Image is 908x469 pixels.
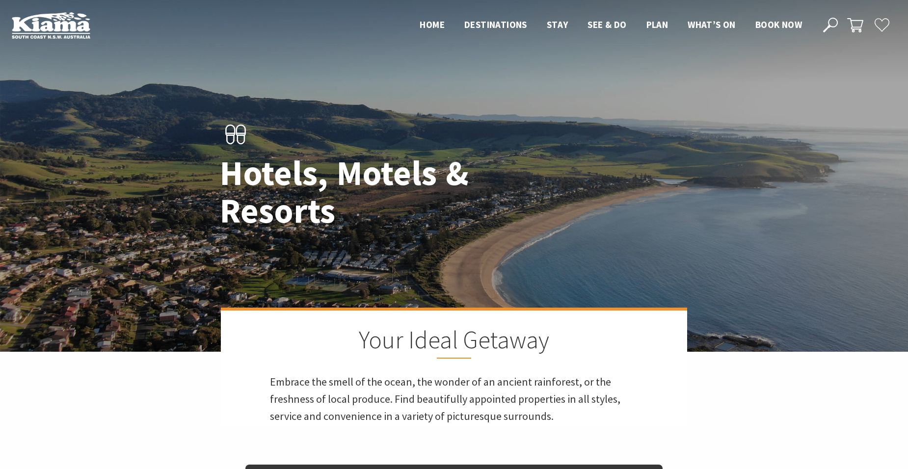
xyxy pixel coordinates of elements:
[270,325,638,359] h2: Your Ideal Getaway
[755,19,802,30] span: Book now
[646,19,668,30] span: Plan
[464,19,527,30] span: Destinations
[220,154,497,230] h1: Hotels, Motels & Resorts
[547,19,568,30] span: Stay
[410,17,812,33] nav: Main Menu
[270,373,638,425] p: Embrace the smell of the ocean, the wonder of an ancient rainforest, or the freshness of local pr...
[12,12,90,39] img: Kiama Logo
[420,19,445,30] span: Home
[588,19,626,30] span: See & Do
[688,19,736,30] span: What’s On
